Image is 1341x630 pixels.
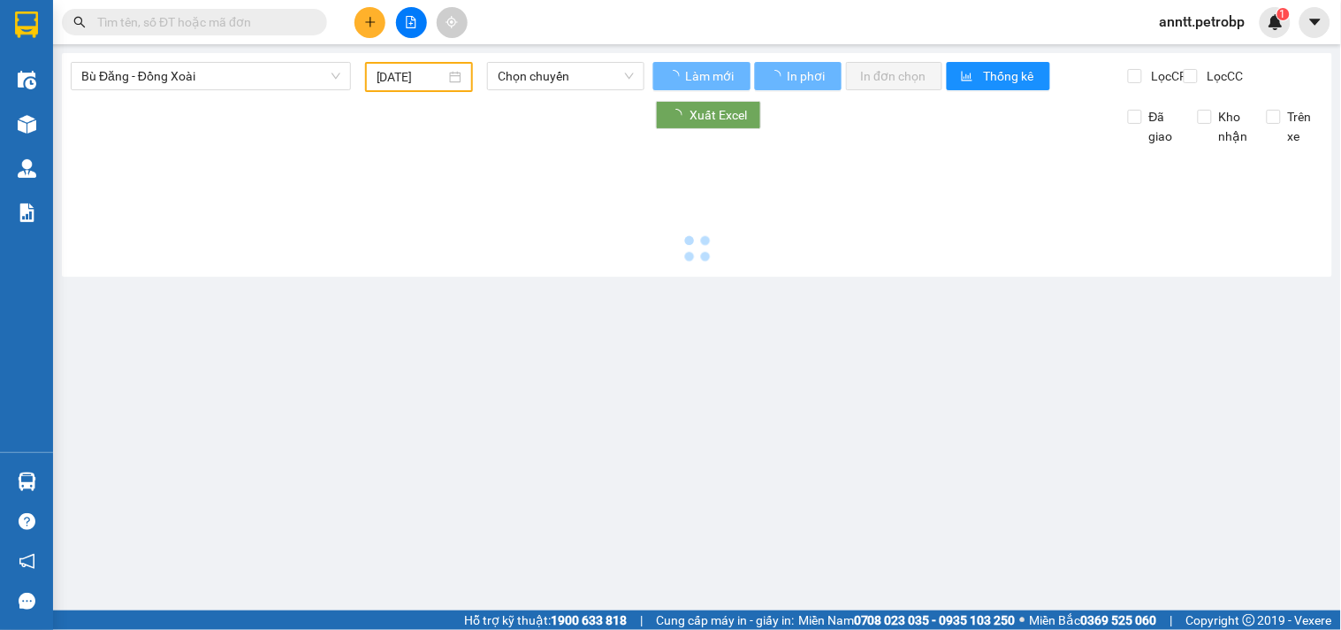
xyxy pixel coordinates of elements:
[396,7,427,38] button: file-add
[464,611,627,630] span: Hỗ trợ kỹ thuật:
[354,7,385,38] button: plus
[18,71,36,89] img: warehouse-icon
[551,613,627,627] strong: 1900 633 818
[1200,66,1246,86] span: Lọc CC
[73,16,86,28] span: search
[1030,611,1157,630] span: Miền Bắc
[1081,613,1157,627] strong: 0369 525 060
[18,159,36,178] img: warehouse-icon
[19,513,35,530] span: question-circle
[364,16,377,28] span: plus
[1145,66,1191,86] span: Lọc CR
[685,66,736,86] span: Làm mới
[1243,614,1255,626] span: copyright
[18,472,36,491] img: warehouse-icon
[18,204,36,222] img: solution-icon
[377,67,446,87] input: 12/09/2025
[1307,14,1323,30] span: caret-down
[961,70,976,84] span: bar-chart
[405,16,417,28] span: file-add
[1170,611,1173,630] span: |
[1146,11,1260,33] span: anntt.petrobp
[1281,107,1323,146] span: Trên xe
[1277,8,1290,20] sup: 1
[1142,107,1185,146] span: Đã giao
[769,70,784,82] span: loading
[846,62,942,90] button: In đơn chọn
[787,66,827,86] span: In phơi
[798,611,1016,630] span: Miền Nam
[18,115,36,134] img: warehouse-icon
[97,12,306,32] input: Tìm tên, số ĐT hoặc mã đơn
[640,611,643,630] span: |
[1212,107,1255,146] span: Kho nhận
[1268,14,1284,30] img: icon-new-feature
[446,16,458,28] span: aim
[1280,8,1286,20] span: 1
[854,613,1016,627] strong: 0708 023 035 - 0935 103 250
[755,62,842,90] button: In phơi
[947,62,1050,90] button: bar-chartThống kê
[1020,617,1025,624] span: ⚪️
[656,611,794,630] span: Cung cấp máy in - giấy in:
[667,70,682,82] span: loading
[983,66,1036,86] span: Thống kê
[81,63,340,89] span: Bù Đăng - Đồng Xoài
[19,553,35,570] span: notification
[15,12,38,38] img: logo-vxr
[19,593,35,610] span: message
[498,63,634,89] span: Chọn chuyến
[653,62,751,90] button: Làm mới
[1299,7,1330,38] button: caret-down
[656,101,761,129] button: Xuất Excel
[437,7,468,38] button: aim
